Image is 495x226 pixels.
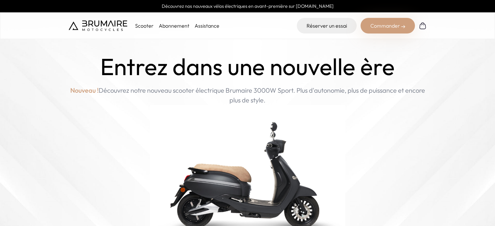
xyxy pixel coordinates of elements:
[419,22,427,30] img: Panier
[70,86,99,95] span: Nouveau !
[401,25,405,29] img: right-arrow-2.png
[297,18,357,33] a: Réserver un essai
[69,20,127,31] img: Brumaire Motocycles
[135,22,154,30] p: Scooter
[159,22,189,29] a: Abonnement
[100,53,395,80] h1: Entrez dans une nouvelle ère
[361,18,415,33] div: Commander
[69,86,427,105] p: Découvrez notre nouveau scooter électrique Brumaire 3000W Sport. Plus d'autonomie, plus de puissa...
[195,22,219,29] a: Assistance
